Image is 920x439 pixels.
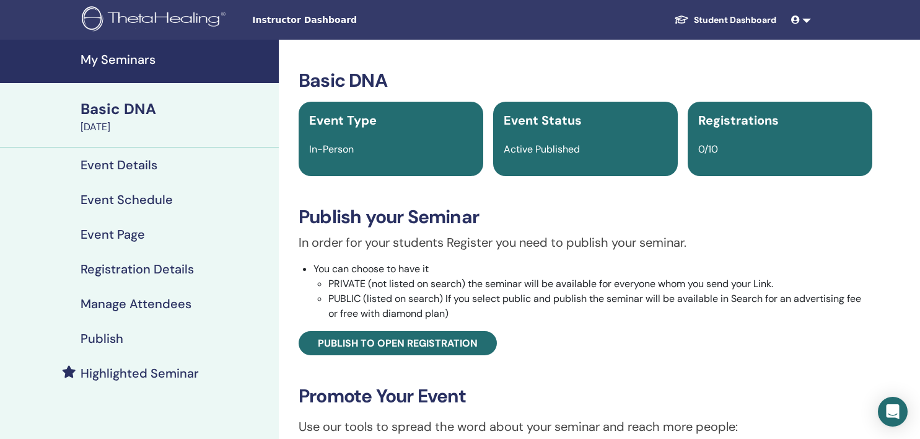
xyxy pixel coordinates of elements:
[878,397,908,427] div: Open Intercom Messenger
[81,99,271,120] div: Basic DNA
[81,52,271,67] h4: My Seminars
[299,233,872,252] p: In order for your students Register you need to publish your seminar.
[674,14,689,25] img: graduation-cap-white.svg
[664,9,786,32] a: Student Dashboard
[299,417,872,436] p: Use our tools to spread the word about your seminar and reach more people:
[81,157,157,172] h4: Event Details
[82,6,230,34] img: logo.png
[328,291,872,321] li: PUBLIC (listed on search) If you select public and publish the seminar will be available in Searc...
[81,120,271,135] div: [DATE]
[309,112,377,128] span: Event Type
[299,331,497,355] a: Publish to open registration
[81,331,123,346] h4: Publish
[81,262,194,277] h4: Registration Details
[81,366,199,381] h4: Highlighted Seminar
[698,143,718,156] span: 0/10
[81,227,145,242] h4: Event Page
[313,262,872,321] li: You can choose to have it
[504,143,580,156] span: Active Published
[81,296,191,311] h4: Manage Attendees
[698,112,779,128] span: Registrations
[81,192,173,207] h4: Event Schedule
[504,112,582,128] span: Event Status
[328,277,872,291] li: PRIVATE (not listed on search) the seminar will be available for everyone whom you send your Link.
[252,14,438,27] span: Instructor Dashboard
[73,99,279,135] a: Basic DNA[DATE]
[309,143,354,156] span: In-Person
[299,206,872,228] h3: Publish your Seminar
[318,337,478,350] span: Publish to open registration
[299,69,872,92] h3: Basic DNA
[299,385,872,407] h3: Promote Your Event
